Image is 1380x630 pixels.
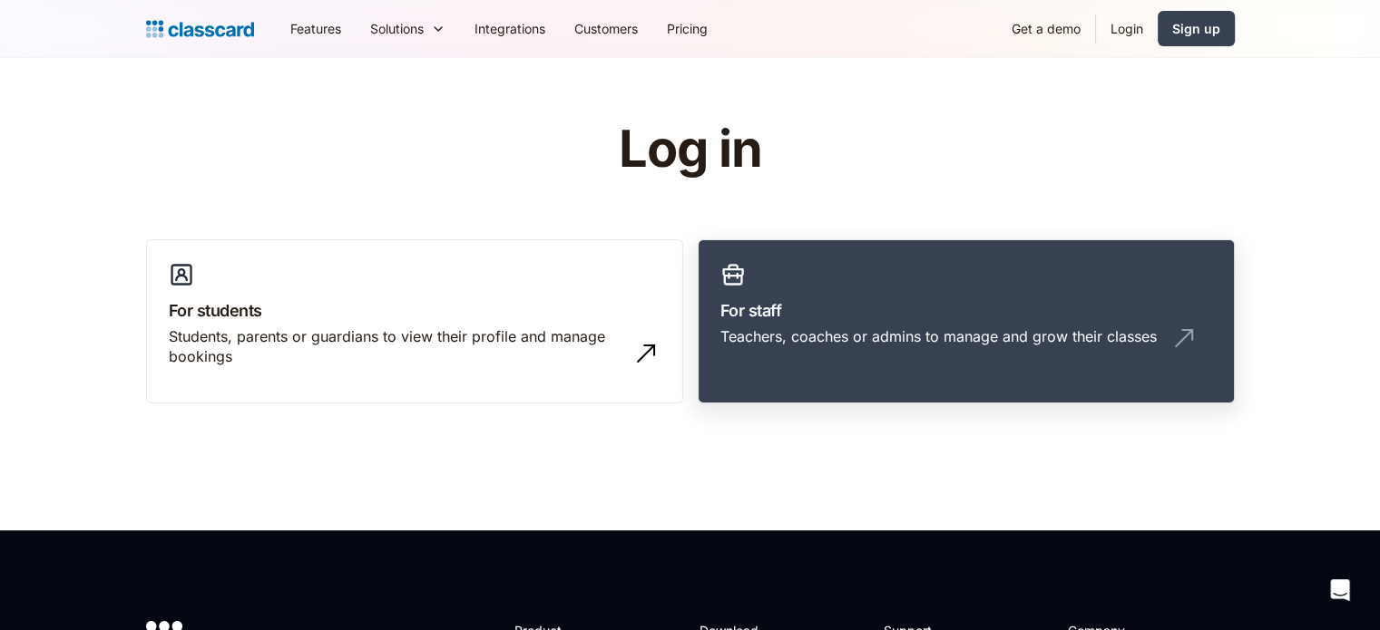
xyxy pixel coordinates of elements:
div: Sign up [1172,19,1220,38]
h3: For students [169,298,661,323]
a: Login [1096,8,1158,49]
a: Customers [560,8,652,49]
div: Students, parents or guardians to view their profile and manage bookings [169,326,624,367]
a: home [146,16,254,42]
h1: Log in [402,121,978,178]
div: Solutions [356,8,460,49]
div: Solutions [370,19,424,38]
div: Teachers, coaches or admins to manage and grow their classes [720,326,1157,346]
h3: For staff [720,298,1212,323]
a: Features [276,8,356,49]
a: Get a demo [997,8,1095,49]
a: Pricing [652,8,722,49]
a: For staffTeachers, coaches or admins to manage and grow their classes [698,239,1235,404]
a: Sign up [1158,11,1235,46]
div: Open Intercom Messenger [1318,568,1362,612]
a: For studentsStudents, parents or guardians to view their profile and manage bookings [146,239,683,404]
a: Integrations [460,8,560,49]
